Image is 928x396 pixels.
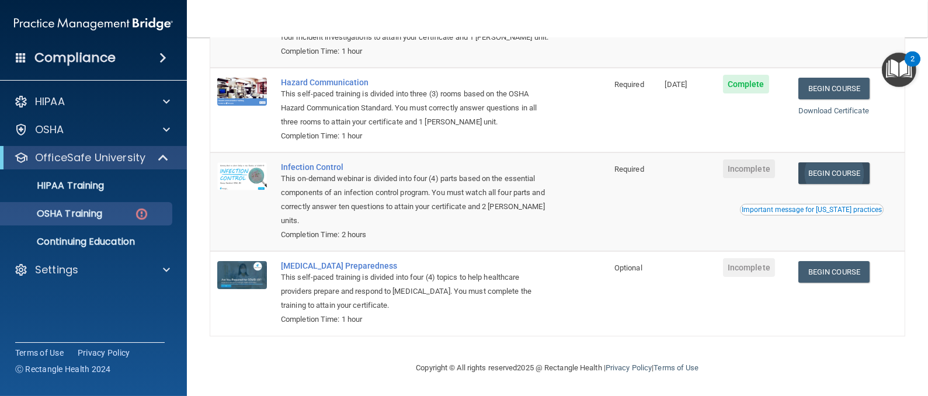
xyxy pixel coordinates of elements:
span: Complete [723,75,769,93]
div: Completion Time: 2 hours [281,228,549,242]
p: Settings [35,263,78,277]
a: Begin Course [798,78,870,99]
div: Completion Time: 1 hour [281,129,549,143]
p: HIPAA Training [8,180,104,192]
a: [MEDICAL_DATA] Preparedness [281,261,549,270]
span: Required [614,80,644,89]
div: This on-demand webinar is divided into four (4) parts based on the essential components of an inf... [281,172,549,228]
div: Important message for [US_STATE] practices [742,206,882,213]
div: Completion Time: 1 hour [281,44,549,58]
span: Incomplete [723,258,775,277]
div: Completion Time: 1 hour [281,312,549,326]
a: Hazard Communication [281,78,549,87]
a: Begin Course [798,162,870,184]
a: Download Certificate [798,106,869,115]
button: Open Resource Center, 2 new notifications [882,53,916,87]
span: Required [614,165,644,173]
a: Terms of Use [15,347,64,359]
span: [DATE] [665,80,687,89]
p: OfficeSafe University [35,151,145,165]
img: danger-circle.6113f641.png [134,207,149,221]
p: HIPAA [35,95,65,109]
p: OSHA Training [8,208,102,220]
span: Incomplete [723,159,775,178]
span: Optional [614,263,642,272]
a: HIPAA [14,95,170,109]
a: Privacy Policy [606,363,652,372]
h4: Compliance [34,50,116,66]
div: This self-paced training is divided into three (3) rooms based on the OSHA Hazard Communication S... [281,87,549,129]
a: Privacy Policy [78,347,130,359]
a: Infection Control [281,162,549,172]
a: Terms of Use [654,363,698,372]
img: PMB logo [14,12,173,36]
p: Continuing Education [8,236,167,248]
p: OSHA [35,123,64,137]
button: Read this if you are a dental practitioner in the state of CA [740,204,884,216]
a: Settings [14,263,170,277]
div: 2 [910,59,915,74]
div: This self-paced training is divided into four (4) topics to help healthcare providers prepare and... [281,270,549,312]
a: Begin Course [798,261,870,283]
a: OSHA [14,123,170,137]
a: OfficeSafe University [14,151,169,165]
div: Copyright © All rights reserved 2025 @ Rectangle Health | | [345,349,771,387]
span: Ⓒ Rectangle Health 2024 [15,363,111,375]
